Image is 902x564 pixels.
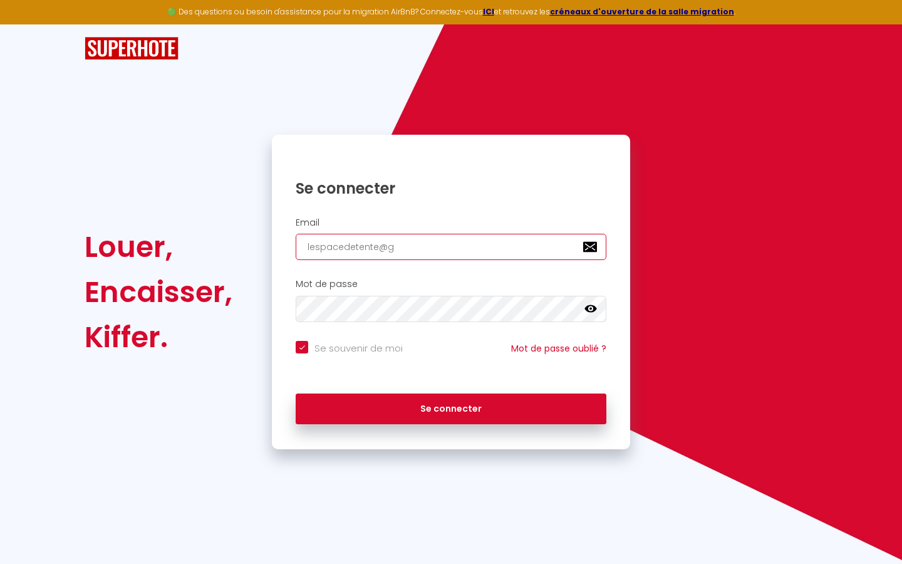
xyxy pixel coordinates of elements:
[85,269,232,315] div: Encaisser,
[483,6,494,17] a: ICI
[296,217,606,228] h2: Email
[85,315,232,360] div: Kiffer.
[550,6,734,17] a: créneaux d'ouverture de la salle migration
[296,394,606,425] button: Se connecter
[296,234,606,260] input: Ton Email
[296,179,606,198] h1: Se connecter
[85,37,179,60] img: SuperHote logo
[296,279,606,290] h2: Mot de passe
[511,342,606,355] a: Mot de passe oublié ?
[10,5,48,43] button: Ouvrir le widget de chat LiveChat
[85,224,232,269] div: Louer,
